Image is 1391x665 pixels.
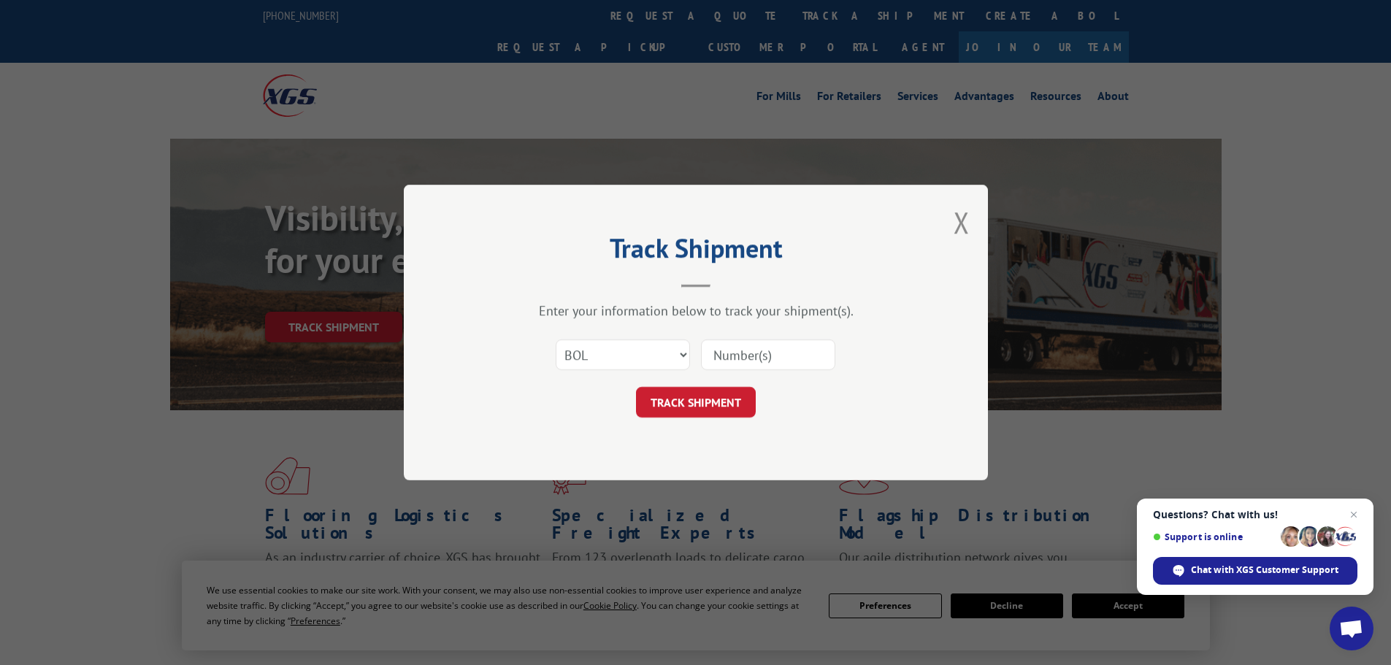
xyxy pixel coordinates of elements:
[1153,531,1276,542] span: Support is online
[954,203,970,242] button: Close modal
[1330,607,1373,650] div: Open chat
[1153,509,1357,520] span: Questions? Chat with us!
[1345,506,1363,523] span: Close chat
[477,238,915,266] h2: Track Shipment
[1153,557,1357,585] div: Chat with XGS Customer Support
[636,387,756,418] button: TRACK SHIPMENT
[477,302,915,319] div: Enter your information below to track your shipment(s).
[1191,564,1338,577] span: Chat with XGS Customer Support
[701,339,835,370] input: Number(s)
